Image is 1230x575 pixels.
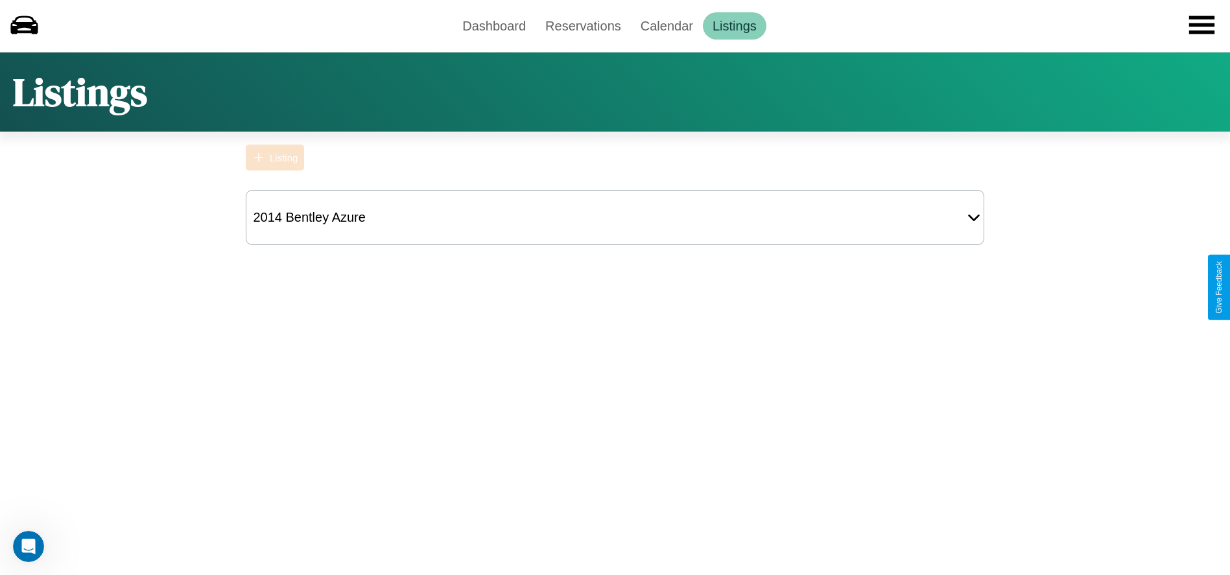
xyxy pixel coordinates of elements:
a: Calendar [631,12,703,40]
button: Listing [246,145,304,170]
a: Reservations [536,12,631,40]
a: Dashboard [453,12,536,40]
h1: Listings [13,65,147,119]
a: Listings [703,12,766,40]
div: Give Feedback [1214,261,1224,314]
div: 2014 Bentley Azure [246,204,372,231]
iframe: Intercom live chat [13,531,44,562]
div: Listing [270,152,298,163]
